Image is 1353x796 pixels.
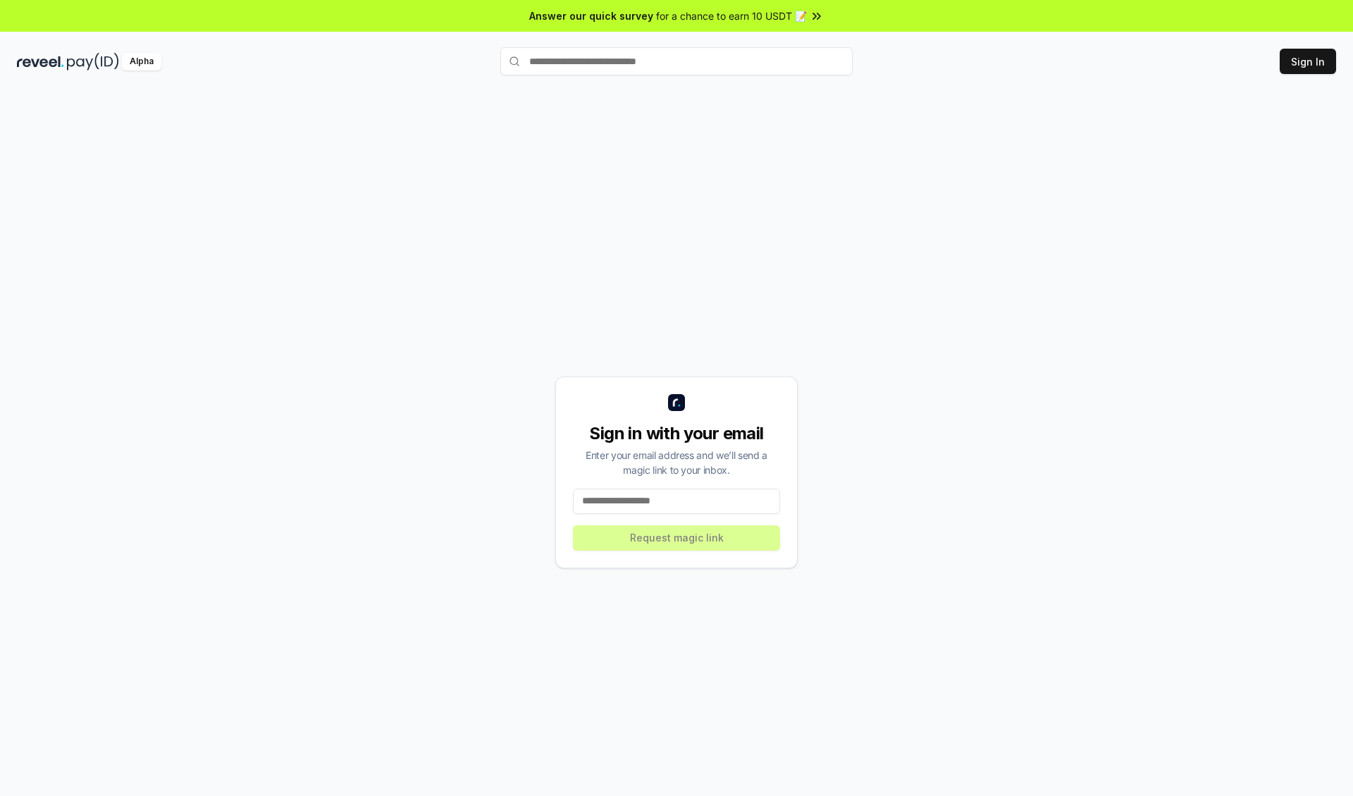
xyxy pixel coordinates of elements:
img: reveel_dark [17,53,64,71]
div: Alpha [122,53,161,71]
div: Enter your email address and we’ll send a magic link to your inbox. [573,448,780,477]
img: logo_small [668,394,685,411]
img: pay_id [67,53,119,71]
button: Sign In [1280,49,1336,74]
span: for a chance to earn 10 USDT 📝 [656,8,807,23]
span: Answer our quick survey [529,8,653,23]
div: Sign in with your email [573,422,780,445]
